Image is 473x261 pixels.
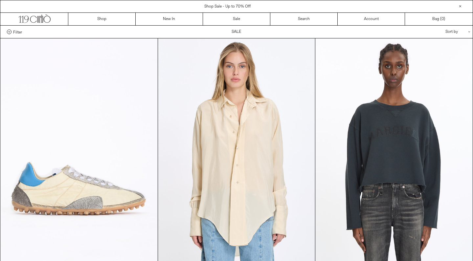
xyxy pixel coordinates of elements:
span: 0 [441,16,444,22]
a: Bag () [405,13,472,25]
div: Sort by [407,26,466,38]
a: New In [136,13,203,25]
span: Filter [13,30,22,34]
a: Search [270,13,338,25]
a: Shop Sale - Up to 70% Off [204,4,251,9]
a: Shop [68,13,136,25]
a: Sale [203,13,270,25]
span: ) [441,16,445,22]
a: Account [338,13,405,25]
